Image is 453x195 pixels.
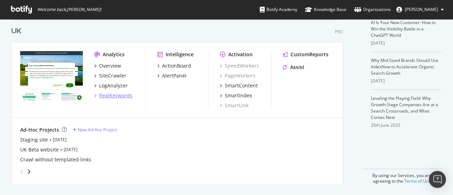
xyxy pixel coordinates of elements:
[11,26,22,36] div: UK
[362,169,442,184] div: By using our Services, you are agreeing to the
[157,62,191,69] a: ActionBoard
[371,57,438,76] a: Why Mid-Sized Brands Should Use IndexNow to Accelerate Organic Search Growth
[225,92,252,99] div: SmartIndex
[220,92,252,99] a: SmartIndex
[78,127,117,133] div: New Ad-Hoc Project
[94,82,128,89] a: LogAnalyzer
[99,62,121,69] div: Overview
[220,102,248,109] a: SmartLink
[335,29,343,35] div: Pro
[99,92,132,99] div: RealKeywords
[94,62,121,69] a: Overview
[27,168,31,175] div: angle-right
[220,62,259,69] a: SpeedWorkers
[404,178,431,184] a: Terms of Use
[371,122,442,128] div: 26th June 2025
[94,72,126,79] a: SiteCrawler
[20,51,83,101] img: www.golfbreaks.com/en-gb/
[371,78,442,84] div: [DATE]
[103,51,125,58] div: Analytics
[225,82,258,89] div: SmartContent
[166,51,194,58] div: Intelligence
[260,6,297,13] div: Botify Academy
[99,82,128,89] div: LogAnalyzer
[290,64,304,71] div: Assist
[228,51,253,58] div: Activation
[37,7,101,12] span: Welcome back, [PERSON_NAME] !
[20,126,59,133] div: Ad-Hoc Projects
[371,95,438,120] a: Leveling the Playing Field: Why Growth-Stage Companies Are at a Search Crossroads, and What Comes...
[73,127,117,133] a: New Ad-Hoc Project
[162,72,187,79] div: AlertPanel
[94,92,132,99] a: RealKeywords
[405,6,438,12] span: Tom Duncombe
[283,51,328,58] a: CustomReports
[11,26,24,36] a: UK
[305,6,346,13] div: Knowledge Base
[354,6,391,13] div: Organizations
[99,72,126,79] div: SiteCrawler
[162,62,191,69] div: ActionBoard
[371,19,436,38] a: AI Is Your New Customer: How to Win the Visibility Battle in a ChatGPT World
[20,156,91,163] a: Crawl without templated links
[429,171,446,188] div: Open Intercom Messenger
[283,64,304,71] a: Assist
[20,146,59,153] a: UK Beta website
[371,40,442,46] div: [DATE]
[17,166,27,177] div: angle-left
[220,72,256,79] a: PageWorkers
[391,4,449,15] button: [PERSON_NAME]
[20,136,48,143] a: Staging site
[53,137,67,143] a: [DATE]
[220,82,258,89] a: SmartContent
[64,147,78,153] a: [DATE]
[291,51,328,58] div: CustomReports
[157,72,187,79] a: AlertPanel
